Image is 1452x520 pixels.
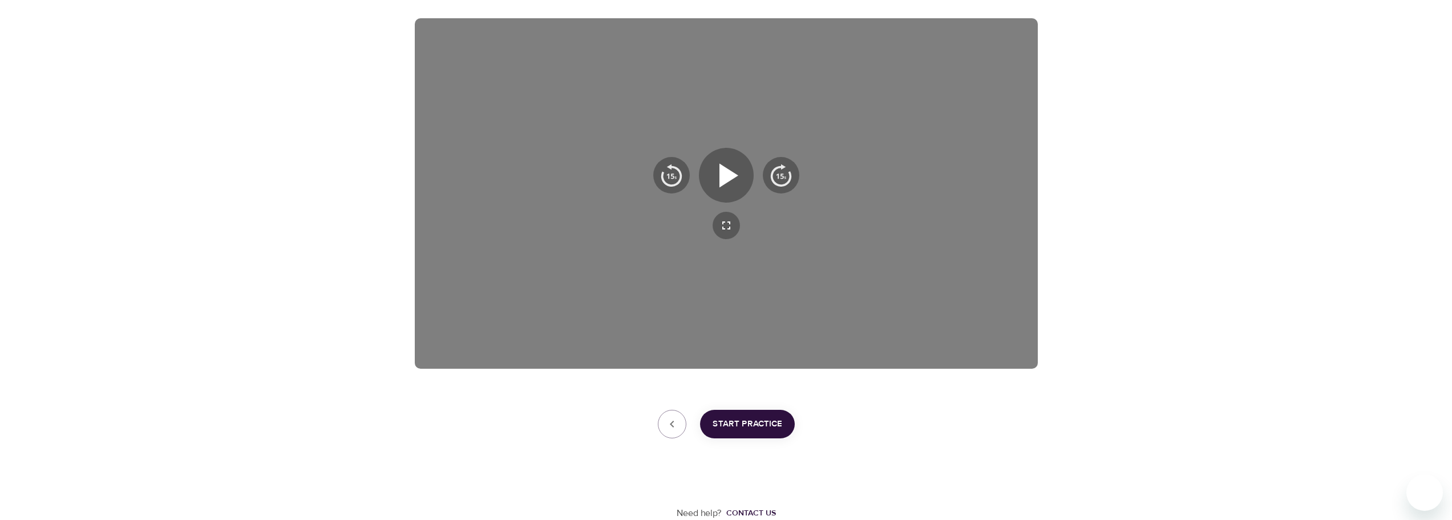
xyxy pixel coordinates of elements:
[722,507,776,519] a: Contact us
[660,164,683,187] img: 15s_prev.svg
[700,410,795,438] button: Start Practice
[713,417,782,432] span: Start Practice
[1406,474,1443,511] iframe: Button to launch messaging window
[770,164,792,187] img: 15s_next.svg
[677,507,722,520] p: Need help?
[726,507,776,519] div: Contact us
